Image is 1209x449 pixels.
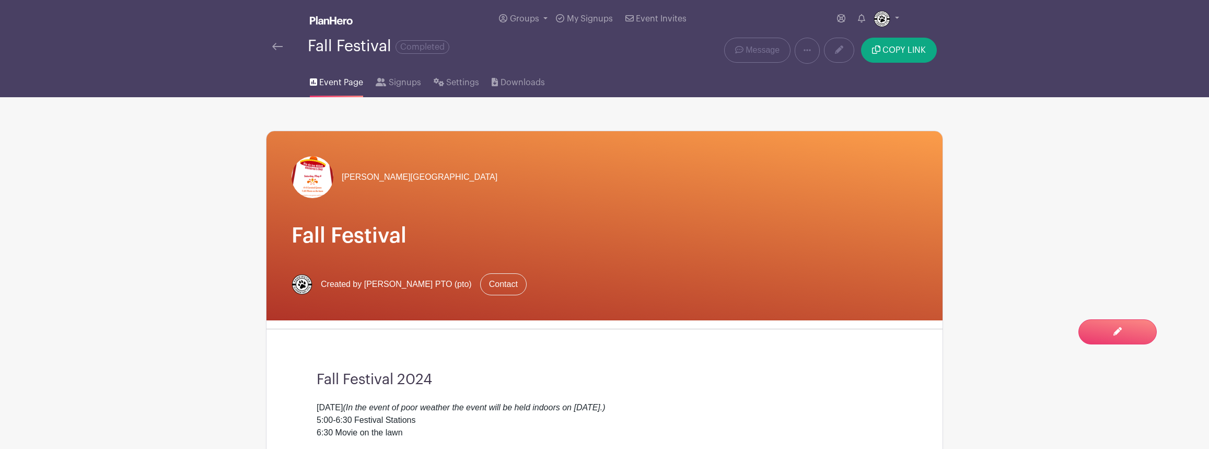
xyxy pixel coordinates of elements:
[636,15,687,23] span: Event Invites
[342,171,497,183] span: [PERSON_NAME][GEOGRAPHIC_DATA]
[292,156,333,198] img: Red%20And%20Cream%20Modern%20Carnival%20Poster.png
[321,278,472,291] span: Created by [PERSON_NAME] PTO (pto)
[501,76,545,89] span: Downloads
[434,64,479,97] a: Settings
[492,64,544,97] a: Downloads
[396,40,449,54] span: Completed
[317,371,892,389] h3: Fall Festival 2024
[567,15,613,23] span: My Signups
[746,44,780,56] span: Message
[861,38,937,63] button: COPY LINK
[724,38,791,63] a: Message
[874,10,890,27] img: Pennington%20PTO%201%20Color%20Logo.png
[510,15,539,23] span: Groups
[310,16,353,25] img: logo_white-6c42ec7e38ccf1d336a20a19083b03d10ae64f83f12c07503d8b9e83406b4c7d.svg
[292,223,917,248] h1: Fall Festival
[343,403,605,412] em: (In the event of poor weather the event will be held indoors on [DATE].)
[272,43,283,50] img: back-arrow-29a5d9b10d5bd6ae65dc969a981735edf675c4d7a1fe02e03b50dbd4ba3cdb55.svg
[308,38,449,55] div: Fall Festival
[389,76,421,89] span: Signups
[446,76,479,89] span: Settings
[480,273,527,295] a: Contact
[319,76,363,89] span: Event Page
[310,64,363,97] a: Event Page
[376,64,421,97] a: Signups
[292,274,312,295] img: Pennington%20PTO%201%20Color%20Logo.png
[882,46,926,54] span: COPY LINK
